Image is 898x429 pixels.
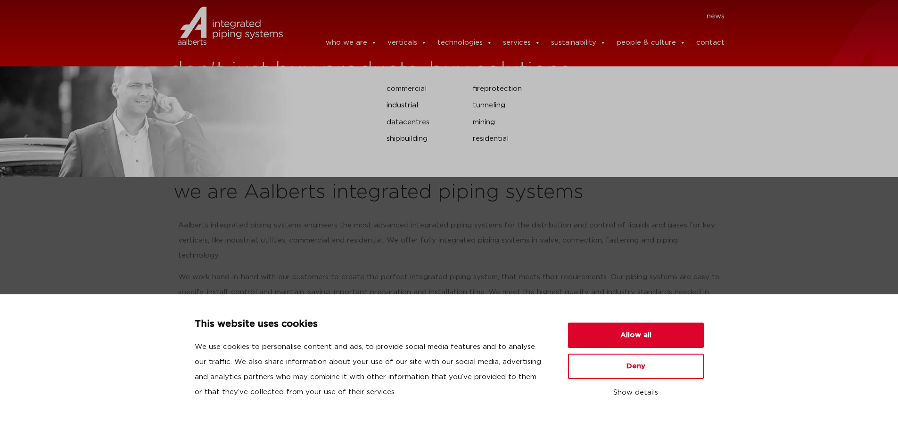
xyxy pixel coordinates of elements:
a: news [707,9,725,24]
a: sustainability [551,33,606,52]
button: Show details [568,385,704,401]
a: verticals [387,33,427,52]
a: residential [473,133,718,145]
a: people & culture [617,33,686,52]
nav: Menu [297,9,725,24]
a: mining [473,116,718,129]
p: We use cookies to personalise content and ads, to provide social media features and to analyse ou... [195,340,545,400]
a: services [503,33,541,52]
a: datacentres [387,116,459,129]
button: Deny [568,354,704,379]
button: Allow all [568,323,704,348]
a: tunneling [473,99,718,112]
a: who we are [326,33,377,52]
a: shipbuilding [387,133,459,145]
h2: we are Aalberts integrated piping systems [173,181,725,204]
a: industrial [387,99,459,112]
p: Aalberts integrated piping systems engineers the most advanced integrated piping systems for the ... [178,218,720,263]
a: commercial [387,83,459,95]
p: This website uses cookies [195,317,545,332]
a: contact [696,33,725,52]
p: We work hand-in-hand with our customers to create the perfect integrated piping system, that meet... [178,270,720,315]
a: technologies [437,33,493,52]
a: fireprotection [473,83,718,95]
